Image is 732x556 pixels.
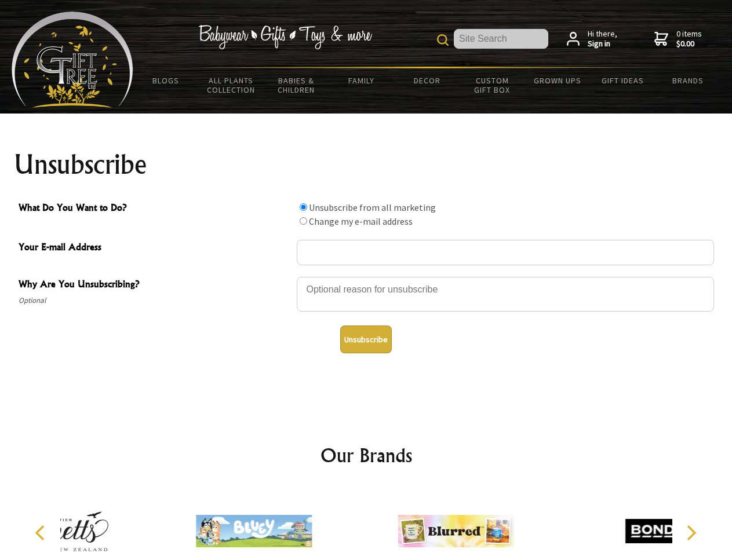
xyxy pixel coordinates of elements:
input: Site Search [454,29,548,49]
strong: Sign in [588,39,617,49]
span: Hi there, [588,29,617,49]
h1: Unsubscribe [14,151,719,178]
img: Babywear - Gifts - Toys & more [198,25,372,49]
span: Optional [19,294,291,308]
img: product search [437,34,449,46]
input: What Do You Want to Do? [300,217,307,225]
span: What Do You Want to Do? [19,200,291,217]
a: 0 items$0.00 [654,29,702,49]
button: Next [678,520,704,546]
a: BLOGS [133,68,199,93]
a: Brands [655,68,721,93]
a: Grown Ups [525,68,590,93]
button: Unsubscribe [340,325,392,353]
img: Babyware - Gifts - Toys and more... [12,12,133,108]
a: Custom Gift Box [460,68,525,102]
strong: $0.00 [676,39,702,49]
a: Decor [394,68,460,93]
a: Gift Ideas [590,68,655,93]
a: Family [329,68,395,93]
a: All Plants Collection [199,68,264,102]
span: 0 items [676,28,702,49]
label: Change my e-mail address [309,215,413,227]
input: What Do You Want to Do? [300,203,307,211]
span: Your E-mail Address [19,240,291,257]
input: Your E-mail Address [297,240,714,265]
a: Hi there,Sign in [567,29,617,49]
span: Why Are You Unsubscribing? [19,277,291,294]
h2: Our Brands [23,441,709,469]
textarea: Why Are You Unsubscribing? [297,277,714,312]
a: Babies & Children [264,68,329,102]
button: Previous [29,520,54,546]
label: Unsubscribe from all marketing [309,202,436,213]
